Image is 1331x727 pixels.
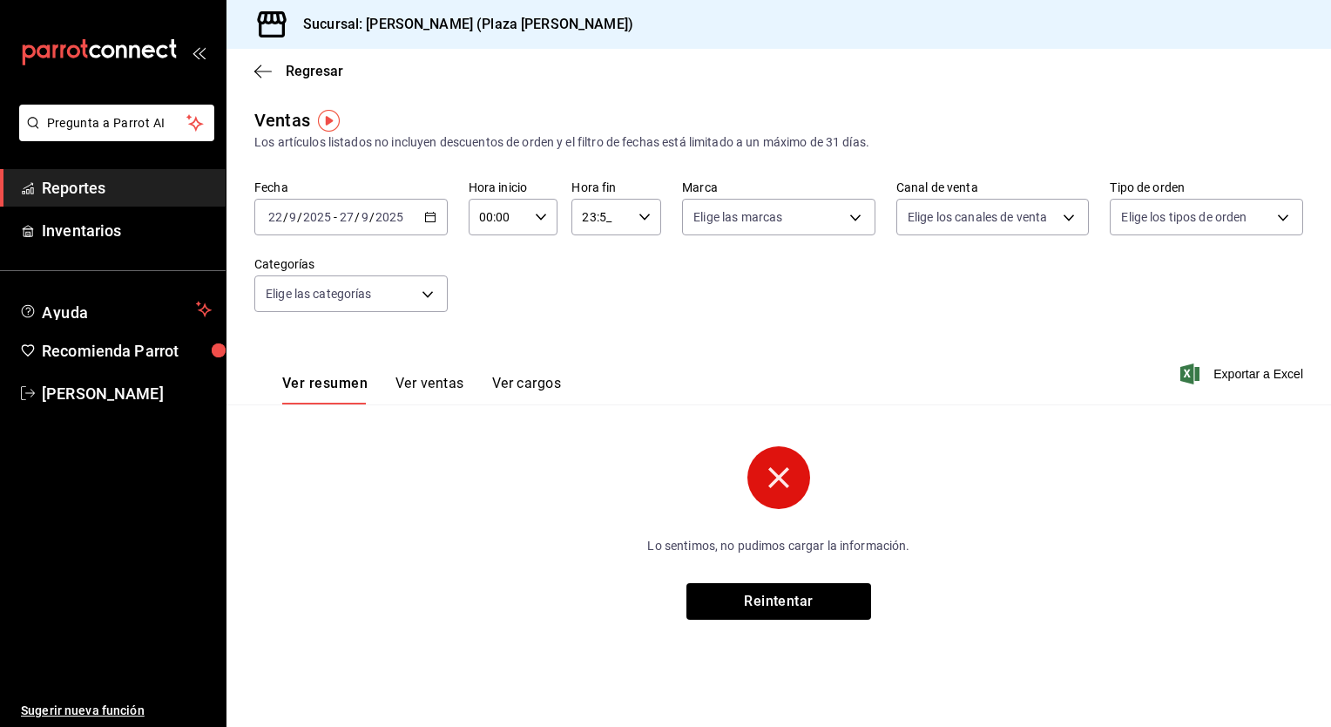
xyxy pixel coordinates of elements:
[1110,181,1303,194] label: Tipo de orden
[355,210,360,224] span: /
[42,219,212,242] span: Inventarios
[1184,363,1303,384] button: Exportar a Excel
[686,583,871,620] button: Reintentar
[254,181,448,194] label: Fecha
[254,133,1303,152] div: Los artículos listados no incluyen descuentos de orden y el filtro de fechas está limitado a un m...
[1121,208,1247,226] span: Elige los tipos de orden
[334,210,337,224] span: -
[302,210,332,224] input: ----
[19,105,214,141] button: Pregunta a Parrot AI
[286,63,343,79] span: Regresar
[42,339,212,363] span: Recomienda Parrot
[571,181,661,194] label: Hora fin
[12,126,214,145] a: Pregunta a Parrot AI
[395,375,464,404] button: Ver ventas
[361,210,369,224] input: --
[266,285,372,302] span: Elige las categorías
[339,210,355,224] input: --
[254,107,310,133] div: Ventas
[289,14,633,35] h3: Sucursal: [PERSON_NAME] (Plaza [PERSON_NAME])
[192,45,206,59] button: open_drawer_menu
[47,114,187,132] span: Pregunta a Parrot AI
[254,258,448,270] label: Categorías
[682,181,875,194] label: Marca
[297,210,302,224] span: /
[282,375,561,404] div: navigation tabs
[896,181,1090,194] label: Canal de venta
[282,375,368,404] button: Ver resumen
[318,110,340,132] img: Tooltip marker
[21,702,212,720] span: Sugerir nueva función
[538,537,1019,555] p: Lo sentimos, no pudimos cargar la información.
[42,176,212,200] span: Reportes
[375,210,404,224] input: ----
[42,299,189,320] span: Ayuda
[369,210,375,224] span: /
[254,63,343,79] button: Regresar
[693,208,782,226] span: Elige las marcas
[283,210,288,224] span: /
[492,375,562,404] button: Ver cargos
[469,181,558,194] label: Hora inicio
[42,382,212,405] span: [PERSON_NAME]
[267,210,283,224] input: --
[288,210,297,224] input: --
[908,208,1047,226] span: Elige los canales de venta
